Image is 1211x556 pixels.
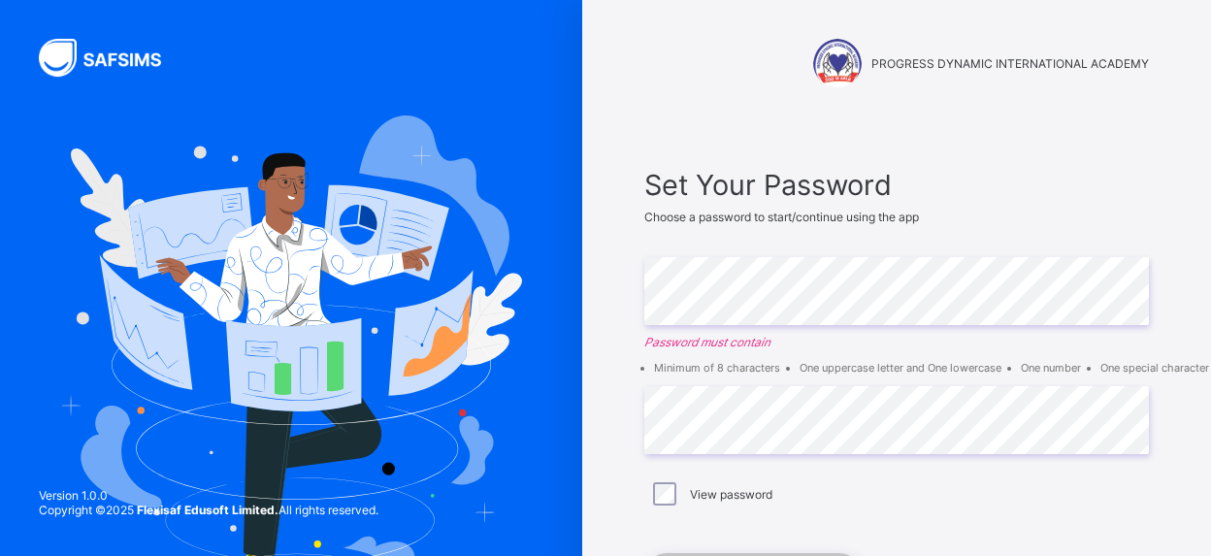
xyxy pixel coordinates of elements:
[39,503,378,517] span: Copyright © 2025 All rights reserved.
[690,487,772,502] label: View password
[654,361,780,375] li: Minimum of 8 characters
[644,210,919,224] span: Choose a password to start/continue using the app
[39,39,184,77] img: SAFSIMS Logo
[1021,361,1081,375] li: One number
[813,39,862,87] img: PROGRESS DYNAMIC INTERNATIONAL ACADEMY
[644,168,1149,202] span: Set Your Password
[39,488,378,503] span: Version 1.0.0
[800,361,1001,375] li: One uppercase letter and One lowercase
[137,503,278,517] strong: Flexisaf Edusoft Limited.
[644,335,1149,349] em: Password must contain
[871,56,1149,71] span: PROGRESS DYNAMIC INTERNATIONAL ACADEMY
[1100,361,1209,375] li: One special character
